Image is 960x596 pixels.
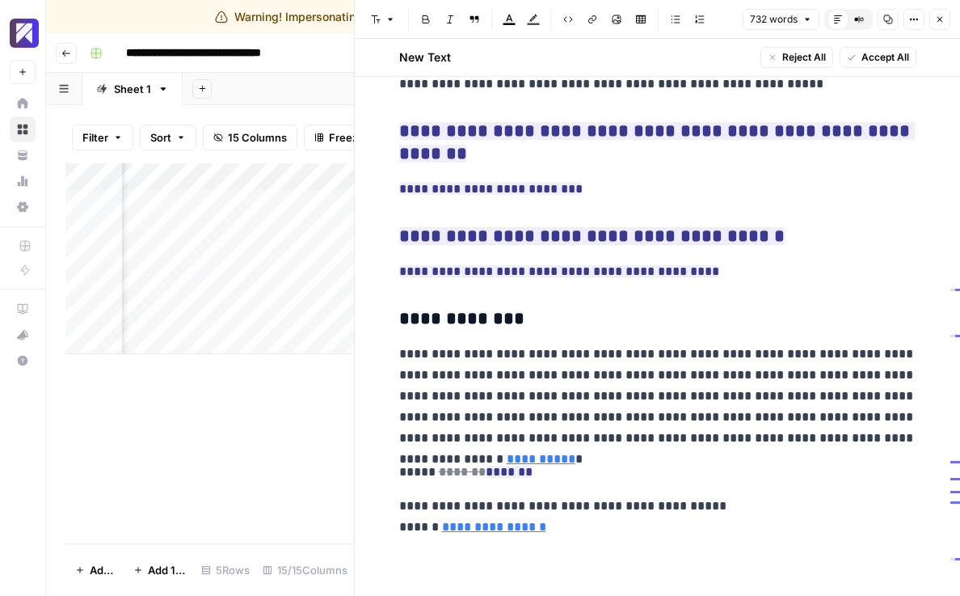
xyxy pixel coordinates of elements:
div: Warning! Impersonating [PERSON_NAME][EMAIL_ADDRESS][PERSON_NAME][MEDICAL_DATA] [215,9,745,25]
a: AirOps Academy [10,296,36,322]
a: Usage [10,168,36,194]
div: 15/15 Columns [256,557,354,583]
span: 15 Columns [228,129,287,146]
span: 732 words [750,12,798,27]
button: 732 words [743,9,819,30]
a: Browse [10,116,36,142]
div: What's new? [11,323,35,347]
button: Accept All [840,47,916,68]
button: 15 Columns [203,125,297,150]
button: Workspace: Overjet - Test [10,13,36,53]
button: Help + Support [10,348,36,374]
span: Sort [150,129,171,146]
img: Overjet - Test Logo [10,19,39,48]
button: Sort [140,125,196,150]
button: Freeze Columns [304,125,423,150]
a: Settings [10,194,36,220]
a: Your Data [10,142,36,168]
div: Sheet 1 [114,81,151,97]
span: Accept All [861,50,909,65]
span: Freeze Columns [329,129,412,146]
div: 5 Rows [195,557,256,583]
button: What's new? [10,322,36,348]
span: Reject All [782,50,826,65]
button: Add Row [65,557,124,583]
button: Add 10 Rows [124,557,195,583]
button: Reject All [760,47,833,68]
h2: New Text [399,49,451,66]
button: Filter [72,125,133,150]
a: Home [10,91,36,116]
a: Sheet 1 [82,73,183,105]
span: Add 10 Rows [148,562,185,578]
span: Add Row [90,562,114,578]
span: Filter [82,129,108,146]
